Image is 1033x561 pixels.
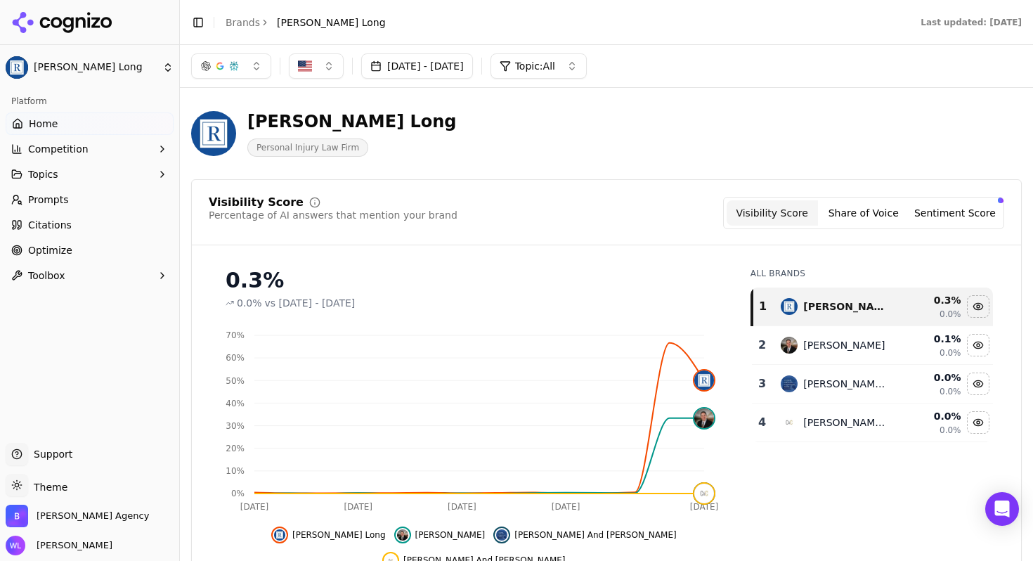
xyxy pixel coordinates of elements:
div: 0.1 % [900,332,961,346]
img: Regan Zambri Long [6,56,28,79]
tspan: [DATE] [344,502,372,512]
img: regan zambri long [694,370,714,390]
div: Platform [6,90,174,112]
tspan: [DATE] [448,502,476,512]
div: 0.3% [226,268,722,293]
button: Competition [6,138,174,160]
button: [DATE] - [DATE] [361,53,473,79]
button: Hide price benowitz data [394,527,486,543]
button: Hide price benowitz data [967,334,989,356]
tr: 3chaikin and sherman[PERSON_NAME] And [PERSON_NAME]0.0%0.0%Hide chaikin and sherman data [752,365,993,404]
div: 0.0 % [900,370,961,385]
tspan: 50% [226,376,245,386]
span: Prompts [28,193,69,207]
span: [PERSON_NAME] [31,539,112,552]
div: [PERSON_NAME] And [PERSON_NAME] [803,377,889,391]
div: Visibility Score [209,197,304,208]
span: 0.0% [940,386,961,397]
span: 0.0% [940,347,961,359]
button: Toolbox [6,264,174,287]
span: Personal Injury Law Firm [247,138,368,157]
tr: 4cohen and cohen[PERSON_NAME] And [PERSON_NAME]0.0%0.0%Hide cohen and cohen data [752,404,993,442]
a: Citations [6,214,174,236]
div: 0.3 % [900,293,961,307]
div: 1 [759,298,767,315]
a: Optimize [6,239,174,262]
div: [PERSON_NAME] Long [803,299,889,314]
div: Data table [751,288,993,442]
img: chaikin and sherman [781,375,798,392]
img: Bob Agency [6,505,28,527]
tspan: 70% [226,330,245,340]
div: 2 [758,337,767,354]
div: All Brands [751,268,993,279]
span: [PERSON_NAME] Long [292,529,386,541]
span: Toolbox [28,269,65,283]
span: Citations [28,218,72,232]
nav: breadcrumb [226,15,386,30]
div: [PERSON_NAME] [803,338,885,352]
span: Home [29,117,58,131]
div: 4 [758,414,767,431]
span: 0.0% [940,309,961,320]
button: Sentiment Score [909,200,1001,226]
img: price benowitz [397,529,408,541]
span: [PERSON_NAME] [415,529,486,541]
tspan: 30% [226,421,245,431]
img: cohen and cohen [781,414,798,431]
span: Topic: All [515,59,555,73]
button: Open user button [6,536,112,555]
tspan: [DATE] [240,502,269,512]
a: Brands [226,17,260,28]
div: [PERSON_NAME] Long [247,110,457,133]
div: 3 [758,375,767,392]
button: Share of Voice [818,200,909,226]
button: Visibility Score [727,200,818,226]
tspan: [DATE] [690,502,719,512]
img: price benowitz [781,337,798,354]
a: Prompts [6,188,174,211]
span: Bob Agency [37,510,149,522]
tspan: 20% [226,444,245,453]
div: Last updated: [DATE] [921,17,1022,28]
button: Hide cohen and cohen data [967,411,989,434]
img: US [298,59,312,73]
button: Open organization switcher [6,505,149,527]
div: [PERSON_NAME] And [PERSON_NAME] [803,415,889,430]
tspan: [DATE] [552,502,580,512]
img: regan zambri long [274,529,285,541]
span: 0.0% [940,425,961,436]
div: Open Intercom Messenger [985,492,1019,526]
button: Hide chaikin and sherman data [493,527,676,543]
span: 0.0% [237,296,262,310]
img: price benowitz [694,408,714,428]
tspan: 0% [231,489,245,498]
div: 0.0 % [900,409,961,423]
tspan: 10% [226,466,245,476]
span: Topics [28,167,58,181]
img: chaikin and sherman [496,529,507,541]
img: regan zambri long [781,298,798,315]
span: vs [DATE] - [DATE] [265,296,356,310]
span: Support [28,447,72,461]
span: Competition [28,142,89,156]
tr: 1regan zambri long[PERSON_NAME] Long0.3%0.0%Hide regan zambri long data [752,288,993,326]
button: Hide regan zambri long data [967,295,989,318]
span: Theme [28,482,67,493]
tspan: 40% [226,399,245,408]
button: Hide regan zambri long data [271,527,386,543]
span: Optimize [28,243,72,257]
img: cohen and cohen [694,484,714,503]
span: [PERSON_NAME] And [PERSON_NAME] [514,529,676,541]
span: [PERSON_NAME] Long [277,15,386,30]
tr: 2price benowitz[PERSON_NAME]0.1%0.0%Hide price benowitz data [752,326,993,365]
button: Topics [6,163,174,186]
div: Percentage of AI answers that mention your brand [209,208,457,222]
img: Wendy Lindars [6,536,25,555]
tspan: 60% [226,353,245,363]
span: [PERSON_NAME] Long [34,61,157,74]
a: Home [6,112,174,135]
button: Hide chaikin and sherman data [967,373,989,395]
img: Regan Zambri Long [191,111,236,156]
